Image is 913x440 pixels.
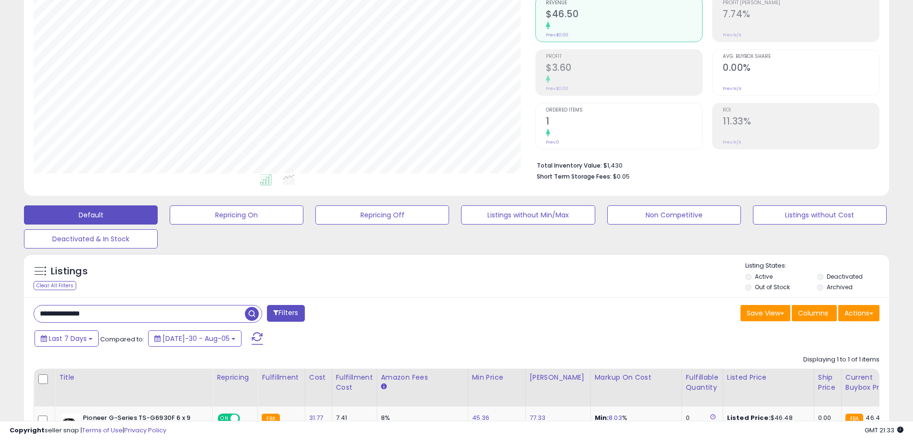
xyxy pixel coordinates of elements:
button: Listings without Min/Max [461,205,595,225]
div: Repricing [217,372,254,383]
span: Revenue [546,0,702,6]
button: Default [24,205,158,225]
h2: 11.33% [723,116,879,129]
h2: 7.74% [723,9,879,22]
button: Non Competitive [607,205,741,225]
b: Total Inventory Value: [537,161,602,169]
div: Listed Price [727,372,810,383]
strong: Copyright [10,426,45,435]
span: 2025-08-13 21:33 GMT [865,426,903,435]
div: Markup on Cost [595,372,678,383]
span: Profit [546,54,702,59]
a: Terms of Use [82,426,123,435]
small: Amazon Fees. [381,383,387,391]
span: Profit [PERSON_NAME] [723,0,879,6]
span: Columns [798,308,828,318]
b: Short Term Storage Fees: [537,172,612,181]
div: Fulfillable Quantity [686,372,719,393]
small: Prev: N/A [723,32,741,38]
span: [DATE]-30 - Aug-05 [162,334,230,343]
h2: 0.00% [723,62,879,75]
button: Last 7 Days [35,330,99,347]
label: Archived [827,283,853,291]
small: Prev: $0.00 [546,86,568,91]
h2: $3.60 [546,62,702,75]
button: Columns [792,305,837,321]
button: Listings without Cost [753,205,887,225]
button: Repricing Off [315,205,449,225]
th: The percentage added to the cost of goods (COGS) that forms the calculator for Min & Max prices. [590,369,682,406]
div: Ship Price [818,372,837,393]
div: Min Price [472,372,521,383]
button: Actions [838,305,879,321]
div: Clear All Filters [34,281,76,290]
button: Repricing On [170,205,303,225]
div: [PERSON_NAME] [530,372,587,383]
button: Deactivated & In Stock [24,229,158,248]
div: Amazon Fees [381,372,464,383]
div: Displaying 1 to 1 of 1 items [803,355,879,364]
label: Out of Stock [755,283,790,291]
div: Title [59,372,208,383]
small: Prev: N/A [723,139,741,145]
small: Prev: 0 [546,139,559,145]
label: Active [755,272,773,281]
p: Listing States: [745,261,889,271]
h2: $46.50 [546,9,702,22]
button: Filters [267,305,304,322]
h5: Listings [51,265,88,278]
span: ROI [723,108,879,113]
div: Current Buybox Price [845,372,895,393]
span: Last 7 Days [49,334,87,343]
small: Prev: $0.00 [546,32,568,38]
small: Prev: N/A [723,86,741,91]
li: $1,430 [537,159,872,170]
span: Ordered Items [546,108,702,113]
div: Cost [309,372,328,383]
button: [DATE]-30 - Aug-05 [148,330,242,347]
span: $0.05 [613,172,630,181]
span: Compared to: [100,335,144,344]
h2: 1 [546,116,702,129]
span: Avg. Buybox Share [723,54,879,59]
div: seller snap | | [10,426,166,435]
button: Save View [740,305,790,321]
div: Fulfillment [262,372,300,383]
label: Deactivated [827,272,863,281]
a: Privacy Policy [124,426,166,435]
div: Fulfillment Cost [336,372,373,393]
